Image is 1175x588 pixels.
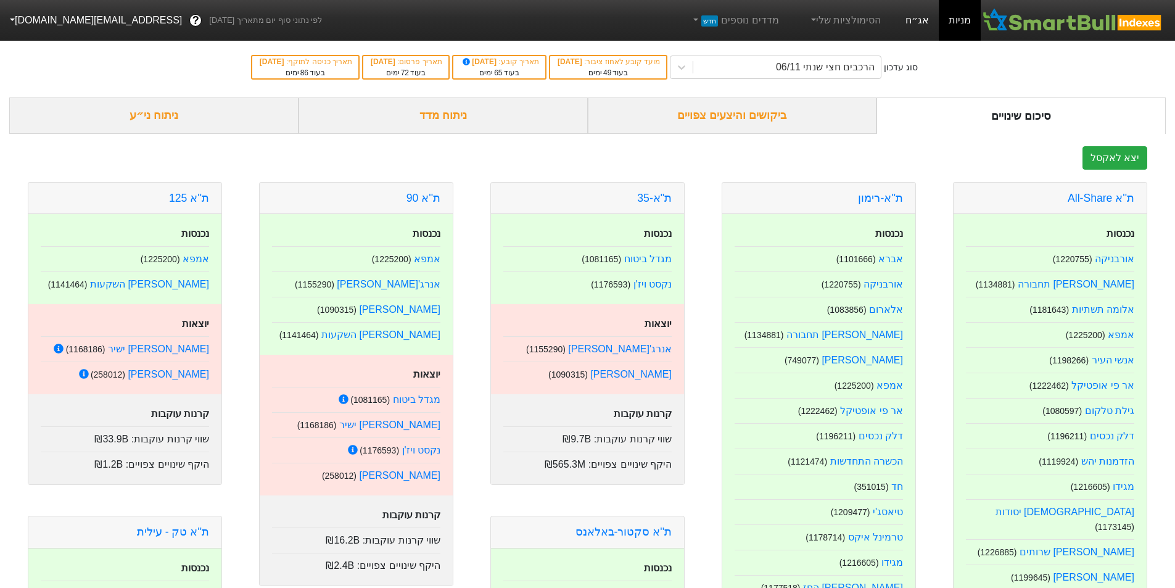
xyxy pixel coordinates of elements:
a: ת''א 125 [169,192,209,204]
small: ( 1141464 ) [48,280,88,289]
a: [PERSON_NAME] שרותים [1020,547,1134,557]
div: הרכבים חצי שנתי 06/11 [776,60,875,75]
div: סיכום שינויים [876,97,1166,134]
div: שווי קרנות עוקבות : [41,426,209,447]
span: ₪16.2B [326,535,360,545]
small: ( 1134881 ) [976,280,1015,289]
small: ( 1168186 ) [66,344,105,354]
div: ביקושים והיצעים צפויים [588,97,877,134]
a: אנרג'[PERSON_NAME] [568,344,672,354]
a: נקסט ויז'ן [633,279,672,289]
a: אר פי אופטיקל [840,405,903,416]
small: ( 1225200 ) [141,254,180,264]
span: [DATE] [461,57,499,66]
strong: קרנות עוקבות [382,510,440,520]
small: ( 1083856 ) [827,305,867,315]
small: ( 1168186 ) [297,420,337,430]
a: [PERSON_NAME] [1053,572,1134,582]
div: בעוד ימים [556,67,660,78]
small: ( 1121474 ) [788,457,827,466]
a: אר פי אופטיקל [1071,380,1134,391]
a: אורבניקה [864,279,903,289]
strong: יוצאות [182,318,209,329]
small: ( 1090315 ) [548,370,588,379]
strong: יוצאות [645,318,672,329]
a: הזדמנות יהש [1081,456,1134,466]
small: ( 1222462 ) [1029,381,1069,391]
small: ( 1199645 ) [1011,573,1050,582]
span: [DATE] [260,57,286,66]
a: ת''א 90 [406,192,440,204]
div: תאריך פרסום : [369,56,442,67]
a: אמפא [183,254,209,264]
a: חד [891,481,903,492]
a: [PERSON_NAME] תחבורה [786,329,903,340]
strong: נכנסות [644,563,672,573]
small: ( 1119924 ) [1039,457,1078,466]
a: דלק נכסים [859,431,903,441]
span: 65 [494,68,502,77]
a: אנרג'[PERSON_NAME] [337,279,440,289]
small: ( 1196211 ) [816,431,855,441]
button: יצא לאקסל [1082,146,1147,170]
a: [PERSON_NAME] ישיר [108,344,209,354]
a: גילת טלקום [1085,405,1134,416]
small: ( 1081165 ) [350,395,390,405]
div: שווי קרנות עוקבות : [503,426,672,447]
small: ( 1196211 ) [1047,431,1087,441]
a: הסימולציות שלי [804,8,886,33]
strong: נכנסות [181,228,209,239]
span: ₪9.7B [563,434,591,444]
span: לפי נתוני סוף יום מתאריך [DATE] [209,14,322,27]
span: 86 [300,68,308,77]
a: אורבניקה [1095,254,1134,264]
small: ( 1155290 ) [295,280,334,289]
div: בעוד ימים [460,67,539,78]
strong: נכנסות [413,228,440,239]
span: ₪33.9B [94,434,128,444]
small: ( 1178714 ) [806,532,845,542]
small: ( 1209477 ) [831,507,870,517]
a: [PERSON_NAME] [822,355,903,365]
small: ( 1220755 ) [1053,254,1092,264]
a: אמפא [1108,329,1134,340]
small: ( 258012 ) [322,471,357,481]
div: ניתוח מדד [299,97,588,134]
a: ת''א סקטור-באלאנס [575,526,672,538]
a: [PERSON_NAME] תחבורה [1018,279,1134,289]
strong: יוצאות [413,369,440,379]
a: אלומה תשתיות [1072,304,1134,315]
a: נקסט ויז'ן [402,445,441,455]
small: ( 258012 ) [91,370,125,379]
a: [DEMOGRAPHIC_DATA] יסודות [996,507,1134,517]
a: אנשי העיר [1092,355,1134,365]
small: ( 1134881 ) [744,330,784,340]
a: אמפא [876,380,903,391]
div: היקף שינויים צפויים : [272,553,440,573]
small: ( 1216605 ) [839,558,879,568]
small: ( 1216605 ) [1071,482,1110,492]
small: ( 1173145 ) [1095,522,1134,532]
a: ת''א טק - עילית [137,526,209,538]
div: סוג עדכון [884,61,918,74]
small: ( 1176593 ) [360,445,399,455]
strong: נכנסות [644,228,672,239]
strong: קרנות עוקבות [151,408,209,419]
a: [PERSON_NAME] [359,470,440,481]
a: הכשרה התחדשות [830,456,903,466]
span: 49 [603,68,611,77]
a: אמפא [414,254,440,264]
a: מגדל ביטוח [624,254,672,264]
small: ( 1101666 ) [836,254,876,264]
a: דלק נכסים [1090,431,1134,441]
a: [PERSON_NAME] השקעות [90,279,209,289]
small: ( 1081165 ) [582,254,621,264]
a: [PERSON_NAME] [359,304,440,315]
a: מדדים נוספיםחדש [686,8,784,33]
div: תאריך כניסה לתוקף : [258,56,352,67]
small: ( 1181643 ) [1029,305,1069,315]
small: ( 1141464 ) [279,330,319,340]
small: ( 1155290 ) [526,344,566,354]
small: ( 1090315 ) [317,305,357,315]
strong: נכנסות [181,563,209,573]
